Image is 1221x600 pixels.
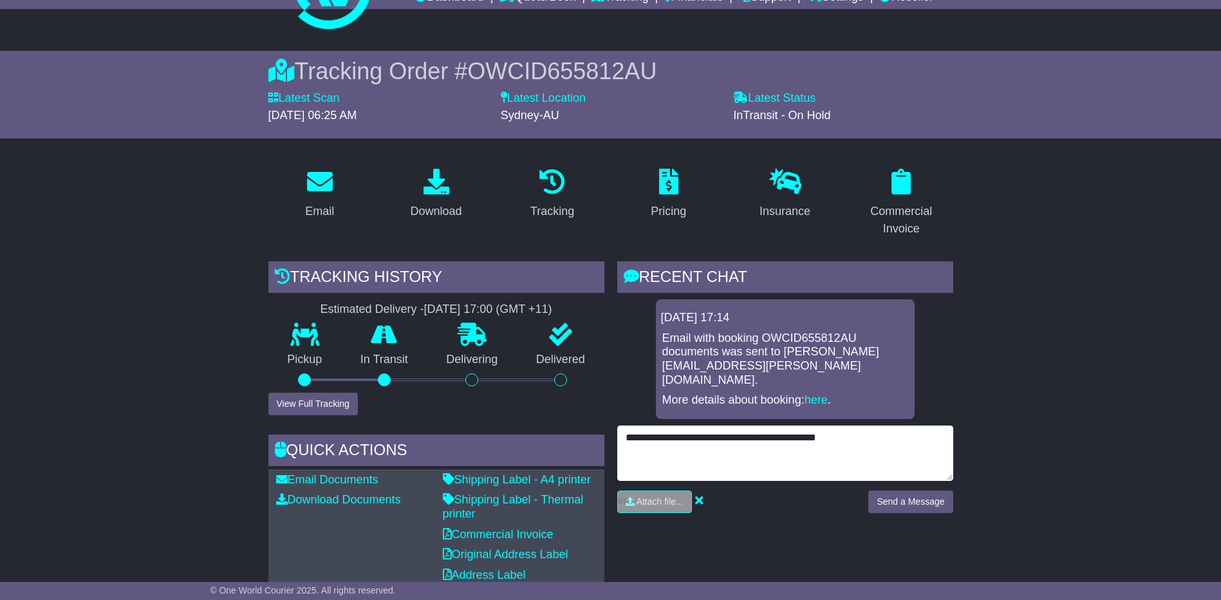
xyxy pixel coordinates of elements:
[443,528,554,541] a: Commercial Invoice
[268,109,357,122] span: [DATE] 06:25 AM
[424,303,552,317] div: [DATE] 17:00 (GMT +11)
[268,91,340,106] label: Latest Scan
[617,261,953,296] div: RECENT CHAT
[733,109,830,122] span: InTransit - On Hold
[276,493,401,506] a: Download Documents
[517,353,604,367] p: Delivered
[501,109,559,122] span: Sydney-AU
[868,491,953,513] button: Send a Message
[268,57,953,85] div: Tracking Order #
[443,548,568,561] a: Original Address Label
[268,353,342,367] p: Pickup
[733,91,816,106] label: Latest Status
[642,164,694,225] a: Pricing
[305,203,334,220] div: Email
[760,203,810,220] div: Insurance
[268,261,604,296] div: Tracking history
[530,203,574,220] div: Tracking
[858,203,945,238] div: Commercial Invoice
[341,353,427,367] p: In Transit
[522,164,583,225] a: Tracking
[467,58,657,84] span: OWCID655812AU
[443,493,584,520] a: Shipping Label - Thermal printer
[268,393,358,415] button: View Full Tracking
[402,164,470,225] a: Download
[443,473,591,486] a: Shipping Label - A4 printer
[210,585,396,595] span: © One World Courier 2025. All rights reserved.
[268,303,604,317] div: Estimated Delivery -
[661,311,909,325] div: [DATE] 17:14
[662,332,908,387] p: Email with booking OWCID655812AU documents was sent to [PERSON_NAME][EMAIL_ADDRESS][PERSON_NAME][...
[805,393,828,406] a: here
[501,91,586,106] label: Latest Location
[410,203,461,220] div: Download
[297,164,342,225] a: Email
[662,393,908,408] p: More details about booking: .
[276,473,378,486] a: Email Documents
[443,568,526,581] a: Address Label
[651,203,686,220] div: Pricing
[751,164,819,225] a: Insurance
[850,164,953,242] a: Commercial Invoice
[427,353,517,367] p: Delivering
[268,435,604,469] div: Quick Actions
